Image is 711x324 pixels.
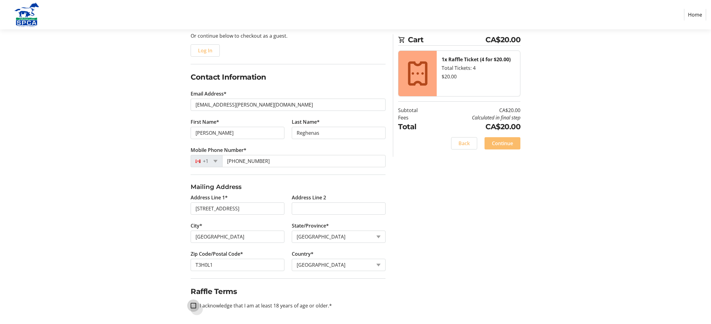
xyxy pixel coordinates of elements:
a: Home [684,9,706,21]
td: Fees [398,114,433,121]
input: Address [191,202,284,215]
input: City [191,231,284,243]
label: Email Address* [191,90,226,97]
input: Zip or Postal Code [191,259,284,271]
label: Country* [292,250,314,258]
button: Log In [191,44,220,57]
label: Address Line 1* [191,194,228,201]
div: $20.00 [442,73,515,80]
span: Log In [198,47,212,54]
td: Total [398,121,433,132]
label: State/Province* [292,222,329,229]
button: Continue [485,137,520,149]
img: Alberta SPCA's Logo [5,2,48,27]
h2: Raffle Terms [191,286,386,297]
label: Address Line 2 [292,194,326,201]
td: Subtotal [398,107,433,114]
td: Calculated in final step [433,114,520,121]
strong: 1x Raffle Ticket (4 for $20.00) [442,56,511,63]
label: Last Name* [292,118,320,126]
div: Total Tickets: 4 [442,64,515,72]
p: Or continue below to checkout as a guest. [191,32,386,40]
label: First Name* [191,118,219,126]
label: Mobile Phone Number* [191,146,246,154]
input: (506) 234-5678 [222,155,386,167]
label: Zip Code/Postal Code* [191,250,243,258]
td: CA$20.00 [433,107,520,114]
span: CA$20.00 [485,34,520,45]
label: I acknowledge that I am at least 18 years of age or older.* [196,302,332,309]
button: Back [451,137,477,149]
h2: Contact Information [191,72,386,83]
label: City* [191,222,202,229]
td: CA$20.00 [433,121,520,132]
span: Back [458,140,470,147]
span: Continue [492,140,513,147]
h3: Mailing Address [191,182,386,191]
span: Cart [408,34,485,45]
